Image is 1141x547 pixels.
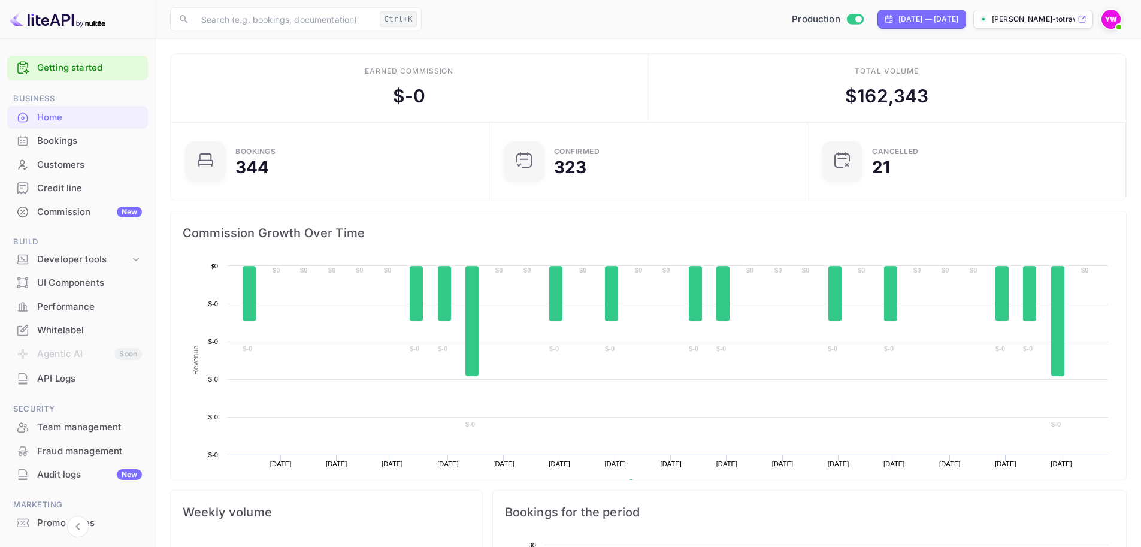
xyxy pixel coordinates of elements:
text: $-0 [605,345,615,352]
text: $-0 [243,345,252,352]
text: Revenue [639,479,670,488]
a: Whitelabel [7,319,148,341]
a: API Logs [7,367,148,389]
div: Bookings [7,129,148,153]
text: $-0 [208,338,218,345]
a: Bookings [7,129,148,152]
div: Total volume [855,66,919,77]
div: Team management [37,421,142,434]
text: $-0 [438,345,447,352]
text: $-0 [208,451,218,458]
span: Business [7,92,148,105]
span: Weekly volume [183,503,470,522]
text: $0 [913,267,921,274]
a: Getting started [37,61,142,75]
div: Bookings [37,134,142,148]
div: Audit logsNew [7,463,148,486]
div: Developer tools [7,249,148,270]
span: Production [792,13,840,26]
div: Getting started [7,56,148,80]
text: $0 [746,267,754,274]
a: Performance [7,295,148,318]
text: $0 [273,267,280,274]
text: $-0 [1023,345,1033,352]
text: $-0 [549,345,559,352]
button: Collapse navigation [67,516,89,537]
div: Ctrl+K [380,11,417,27]
div: Whitelabel [37,324,142,337]
text: [DATE] [828,460,849,467]
a: Promo codes [7,512,148,534]
text: $0 [942,267,949,274]
text: $0 [328,267,336,274]
text: [DATE] [437,460,459,467]
text: $0 [300,267,308,274]
text: $-0 [208,300,218,307]
div: API Logs [37,372,142,386]
text: $0 [802,267,810,274]
text: Revenue [192,346,200,375]
text: $-0 [208,376,218,383]
text: $-0 [1051,421,1061,428]
div: Whitelabel [7,319,148,342]
a: Team management [7,416,148,438]
div: 344 [235,159,269,176]
text: $0 [384,267,392,274]
span: Commission Growth Over Time [183,223,1114,243]
text: $0 [635,267,643,274]
text: [DATE] [995,460,1016,467]
text: [DATE] [493,460,514,467]
text: $-0 [689,345,698,352]
a: UI Components [7,271,148,294]
a: Audit logsNew [7,463,148,485]
span: Security [7,403,148,416]
div: [DATE] — [DATE] [898,14,958,25]
text: $-0 [828,345,837,352]
div: $ 162,343 [845,83,928,110]
div: Team management [7,416,148,439]
div: CANCELLED [872,148,919,155]
div: Home [37,111,142,125]
div: CommissionNew [7,201,148,224]
a: Credit line [7,177,148,199]
text: $-0 [465,421,475,428]
text: [DATE] [1051,460,1072,467]
div: Developer tools [37,253,130,267]
text: [DATE] [716,460,738,467]
text: $0 [1081,267,1089,274]
div: UI Components [37,276,142,290]
a: Customers [7,153,148,176]
text: [DATE] [549,460,570,467]
text: $-0 [884,345,894,352]
text: $0 [523,267,531,274]
div: Credit line [37,182,142,195]
text: [DATE] [772,460,794,467]
text: $0 [858,267,865,274]
div: $ -0 [393,83,425,110]
text: [DATE] [883,460,905,467]
div: Audit logs [37,468,142,482]
div: Credit line [7,177,148,200]
div: Bookings [235,148,276,155]
text: [DATE] [939,460,961,467]
text: [DATE] [661,460,682,467]
a: Fraud management [7,440,148,462]
div: New [117,469,142,480]
text: $0 [210,262,218,270]
text: [DATE] [326,460,347,467]
text: $0 [579,267,587,274]
div: Promo codes [7,512,148,535]
div: UI Components [7,271,148,295]
text: $-0 [208,413,218,421]
div: 21 [872,159,890,176]
img: Yahav Winkler [1101,10,1121,29]
div: Performance [37,300,142,314]
div: Fraud management [37,445,142,458]
a: CommissionNew [7,201,148,223]
p: [PERSON_NAME]-totravel... [992,14,1075,25]
text: [DATE] [382,460,403,467]
text: $0 [356,267,364,274]
div: Customers [37,158,142,172]
span: Build [7,235,148,249]
div: API Logs [7,367,148,391]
